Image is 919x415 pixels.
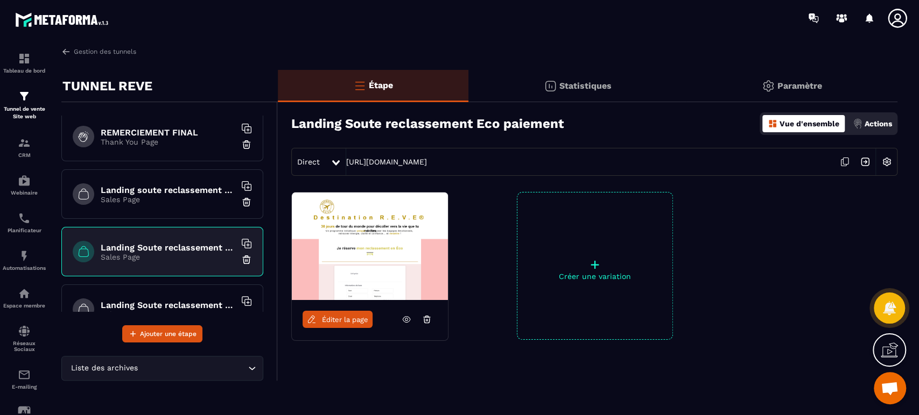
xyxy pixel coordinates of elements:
[291,116,564,131] h3: Landing Soute reclassement Eco paiement
[18,368,31,381] img: email
[292,192,448,300] img: image
[3,279,46,317] a: automationsautomationsEspace membre
[15,10,112,30] img: logo
[3,166,46,204] a: automationsautomationsWebinaire
[101,310,235,319] p: Sales Page
[3,317,46,360] a: social-networksocial-networkRéseaux Sociaux
[762,80,775,92] img: setting-gr.5f69749f.svg
[18,287,31,300] img: automations
[865,119,892,128] p: Actions
[18,212,31,225] img: scheduler
[346,158,427,166] a: [URL][DOMAIN_NAME]
[297,158,320,166] span: Direct
[3,105,46,120] p: Tunnel de vente Site web
[3,340,46,352] p: Réseaux Sociaux
[122,325,202,342] button: Ajouter une étape
[18,52,31,65] img: formation
[101,242,235,253] h6: Landing Soute reclassement Eco paiement
[322,316,368,324] span: Éditer la page
[18,249,31,262] img: automations
[3,241,46,279] a: automationsautomationsAutomatisations
[101,300,235,310] h6: Landing Soute reclassement Business paiement
[874,372,906,404] div: Ouvrir le chat
[3,303,46,309] p: Espace membre
[101,253,235,261] p: Sales Page
[18,325,31,338] img: social-network
[3,227,46,233] p: Planificateur
[241,254,252,265] img: trash
[559,81,612,91] p: Statistiques
[61,47,71,56] img: arrow
[140,362,245,374] input: Search for option
[18,137,31,149] img: formation
[3,152,46,158] p: CRM
[780,119,839,128] p: Vue d'ensemble
[3,384,46,390] p: E-mailing
[68,362,140,374] span: Liste des archives
[855,152,875,172] img: arrow-next.bcc2205e.svg
[3,82,46,128] a: formationformationTunnel de vente Site web
[853,119,862,128] img: actions.d6e523a2.png
[101,195,235,204] p: Sales Page
[517,257,672,272] p: +
[517,272,672,281] p: Créer une variation
[3,360,46,398] a: emailemailE-mailing
[544,80,557,92] img: stats.20deebd0.svg
[353,79,366,92] img: bars-o.4a397970.svg
[3,44,46,82] a: formationformationTableau de bord
[101,185,235,195] h6: Landing soute reclassement choix
[140,328,197,339] span: Ajouter une étape
[777,81,822,91] p: Paramètre
[241,197,252,207] img: trash
[101,138,235,146] p: Thank You Page
[3,265,46,271] p: Automatisations
[241,139,252,150] img: trash
[369,80,393,90] p: Étape
[62,75,152,97] p: TUNNEL REVE
[876,152,897,172] img: setting-w.858f3a88.svg
[101,127,235,138] h6: REMERCIEMENT FINAL
[768,119,777,128] img: dashboard-orange.40269519.svg
[3,68,46,74] p: Tableau de bord
[61,356,263,381] div: Search for option
[18,90,31,103] img: formation
[3,190,46,196] p: Webinaire
[3,204,46,241] a: schedulerschedulerPlanificateur
[303,311,373,328] a: Éditer la page
[61,47,136,56] a: Gestion des tunnels
[3,128,46,166] a: formationformationCRM
[18,174,31,187] img: automations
